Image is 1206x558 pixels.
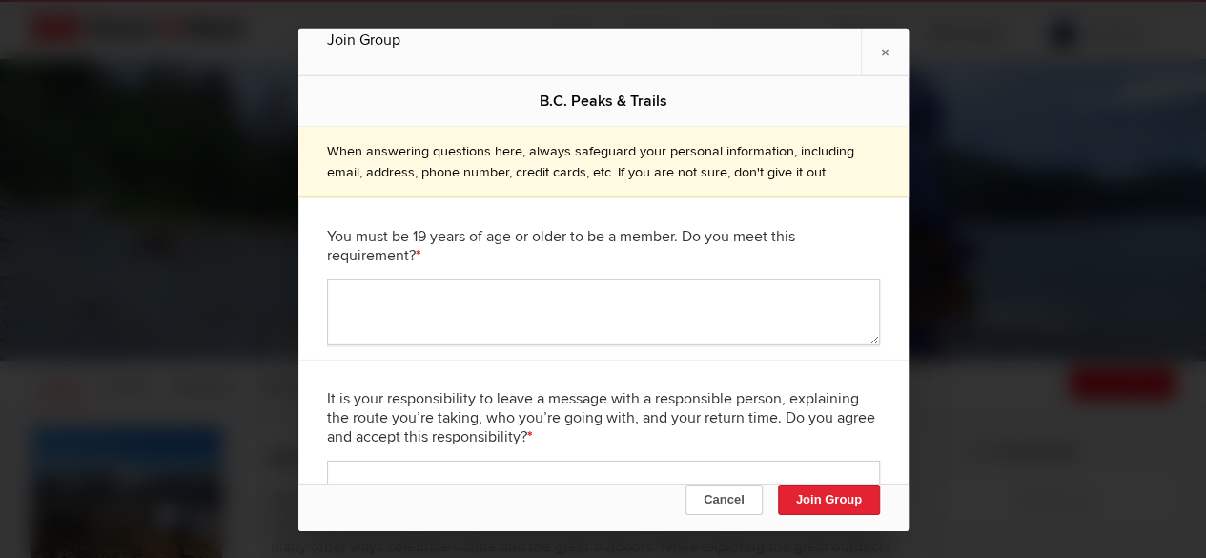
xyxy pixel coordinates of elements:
div: You must be 19 years of age or older to be a member. Do you meet this requirement? [327,212,880,279]
button: Join Group [777,484,879,514]
p: When answering questions here, always safeguard your personal information, including email, addre... [327,140,880,181]
div: It is your responsibility to leave a message with a responsible person, explaining the route you’... [327,374,880,460]
b: B.C. Peaks & Trails [540,91,667,110]
button: Cancel [685,484,763,514]
div: Join Group [327,28,880,51]
a: × [861,28,909,74]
